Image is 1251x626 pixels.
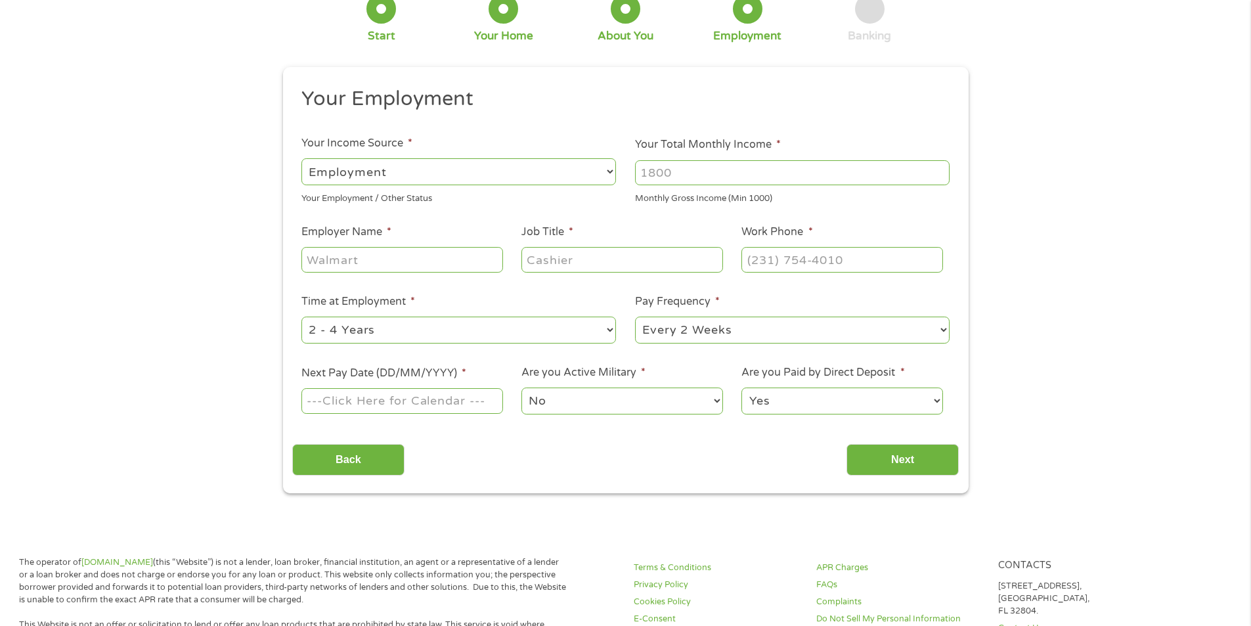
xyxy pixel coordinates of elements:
input: Walmart [301,247,502,272]
input: Back [292,444,405,476]
input: ---Click Here for Calendar --- [301,388,502,413]
input: (231) 754-4010 [741,247,942,272]
p: The operator of (this “Website”) is not a lender, loan broker, financial institution, an agent or... [19,556,567,606]
label: Are you Paid by Direct Deposit [741,366,904,380]
a: Terms & Conditions [634,562,801,574]
label: Are you Active Military [521,366,646,380]
label: Next Pay Date (DD/MM/YYYY) [301,367,466,380]
div: Your Employment / Other Status [301,188,616,206]
label: Your Income Source [301,137,412,150]
label: Pay Frequency [635,295,720,309]
h2: Your Employment [301,86,940,112]
label: Job Title [521,225,573,239]
a: Privacy Policy [634,579,801,591]
label: Work Phone [741,225,812,239]
div: Employment [713,29,781,43]
a: Complaints [816,596,983,608]
div: Start [368,29,395,43]
a: Cookies Policy [634,596,801,608]
input: Next [846,444,959,476]
div: Your Home [474,29,533,43]
div: Monthly Gross Income (Min 1000) [635,188,950,206]
label: Time at Employment [301,295,415,309]
label: Your Total Monthly Income [635,138,781,152]
p: [STREET_ADDRESS], [GEOGRAPHIC_DATA], FL 32804. [998,580,1165,617]
a: Do Not Sell My Personal Information [816,613,983,625]
input: 1800 [635,160,950,185]
a: APR Charges [816,562,983,574]
div: Banking [848,29,891,43]
div: About You [598,29,653,43]
a: FAQs [816,579,983,591]
a: [DOMAIN_NAME] [81,557,153,568]
h4: Contacts [998,560,1165,572]
input: Cashier [521,247,722,272]
label: Employer Name [301,225,391,239]
a: E-Consent [634,613,801,625]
